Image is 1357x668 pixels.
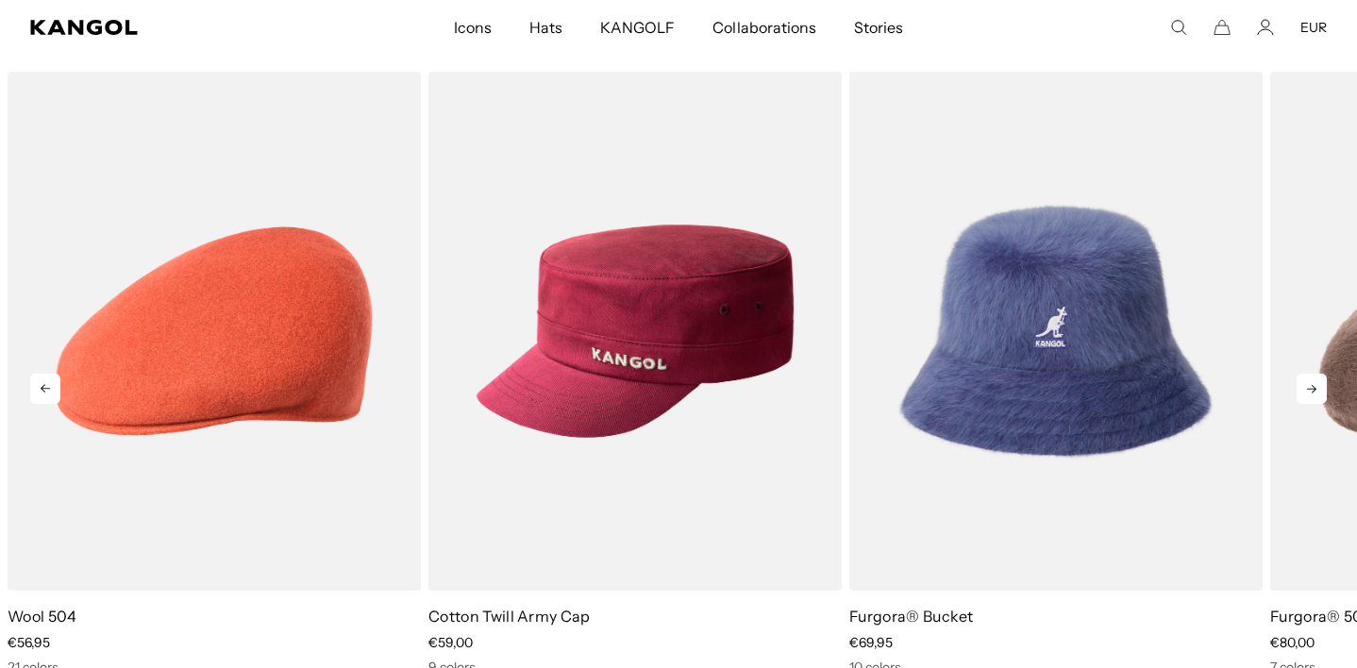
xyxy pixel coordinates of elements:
[428,607,591,626] a: Cotton Twill Army Cap
[1214,19,1231,36] button: Cart
[849,634,893,651] span: €69,95
[849,72,1263,591] img: Furgora® Bucket
[8,607,77,626] a: Wool 504
[849,607,974,626] a: Furgora® Bucket
[428,634,473,651] span: €59,00
[30,20,300,35] a: Kangol
[1170,19,1187,36] summary: Search here
[1257,19,1274,36] a: Account
[8,72,421,591] img: Wool 504
[1270,634,1315,651] span: €80,00
[1300,19,1327,36] button: EUR
[8,634,50,651] span: €56,95
[428,72,842,591] img: Cotton Twill Army Cap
